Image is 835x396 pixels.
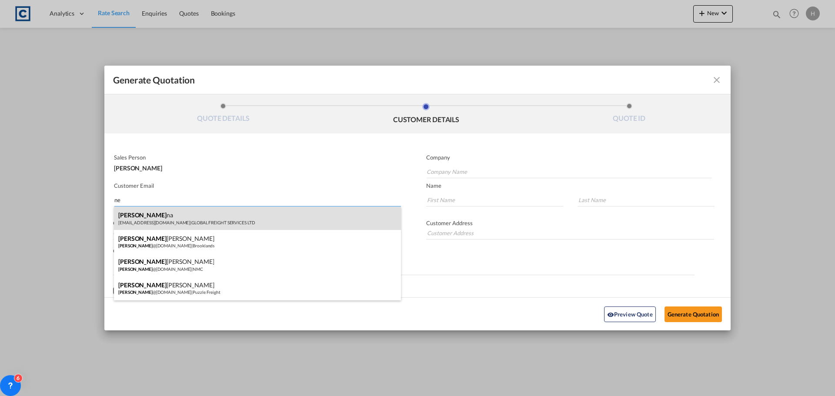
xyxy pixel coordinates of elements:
p: Contact [113,220,399,226]
li: CUSTOMER DETAILS [325,103,528,126]
li: QUOTE ID [528,103,731,126]
li: QUOTE DETAILS [122,103,325,126]
button: Generate Quotation [665,306,722,322]
p: Sales Person [114,154,399,161]
span: Customer Address [426,220,473,226]
input: Customer Address [426,226,714,240]
button: icon-eyePreview Quote [604,306,656,322]
input: Last Name [578,193,715,206]
md-checkbox: Checkbox No Ink [113,286,217,295]
md-icon: icon-close fg-AAA8AD cursor m-0 [711,75,722,85]
md-dialog: Generate QuotationQUOTE ... [104,66,731,330]
div: [PERSON_NAME] [114,161,399,171]
md-chips-wrap: Chips container. Enter the text area, then type text, and press enter to add a chip. [113,258,695,275]
input: First Name [426,193,563,206]
p: Customer Email [114,182,401,189]
input: Company Name [427,165,712,178]
md-icon: icon-eye [607,311,614,318]
input: Search by Customer Name/Email Id/Company [114,193,401,206]
span: Generate Quotation [113,74,195,86]
p: Company [426,154,712,161]
p: Name [426,182,731,189]
input: Contact Number [113,226,399,240]
p: CC Emails [113,247,695,254]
